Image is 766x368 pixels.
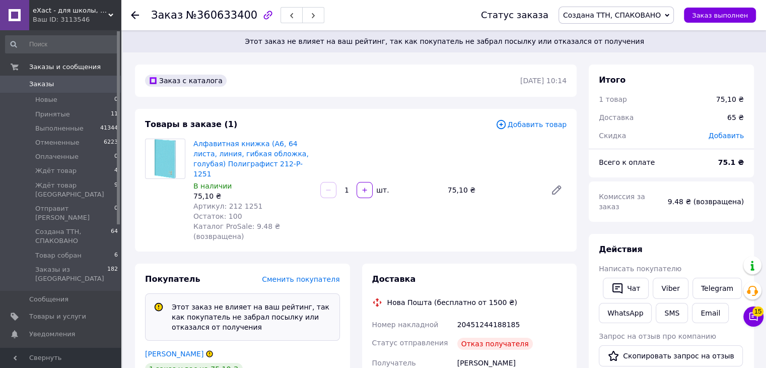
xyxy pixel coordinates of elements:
[35,166,77,175] span: Ждёт товар
[111,227,118,246] span: 64
[35,152,79,161] span: Оплаченные
[135,36,754,46] span: Этот заказ не влияет на ваш рейтинг, так как покупатель не забрал посылку или отказался от получения
[385,297,520,308] div: Нова Пошта (бесплатно от 1500 ₴)
[29,80,54,89] span: Заказы
[721,106,750,129] div: 65 ₴
[656,303,688,323] button: SMS
[709,132,744,140] span: Добавить
[718,158,744,166] b: 75.1 ₴
[262,275,339,283] span: Сменить покупателя
[599,193,645,211] span: Комиссия за заказ
[100,124,118,133] span: 41344
[35,227,111,246] span: Создана ТТН, СПАКОВАНО
[374,185,390,195] div: шт.
[372,359,416,367] span: Получатель
[168,302,335,332] div: Этот заказ не влияет на ваш рейтинг, так как покупатель не забрал посылку или отказался от получения
[193,140,309,178] a: Алфавитная книжка (А6, 64 листа, линия, гибкая обложка, голубая) Полиграфист 212-P-1251
[114,95,118,104] span: 0
[455,316,569,334] div: 20451244188185
[546,180,567,200] a: Редактировать
[193,182,232,190] span: В наличии
[145,350,203,358] a: [PERSON_NAME]
[457,338,533,350] div: Отказ получателя
[35,110,70,119] span: Принятые
[752,306,763,317] span: 15
[114,152,118,161] span: 0
[692,303,729,323] button: Email
[481,10,548,20] div: Статус заказа
[186,9,257,21] span: №360633400
[33,15,121,24] div: Ваш ID: 3113546
[372,321,439,329] span: Номер накладной
[145,274,200,284] span: Покупатель
[684,8,756,23] button: Заказ выполнен
[155,139,176,178] img: Алфавитная книжка (А6, 64 листа, линия, гибкая обложка, голубая) Полиграфист 212-P-1251
[496,119,567,130] span: Добавить товар
[5,35,119,53] input: Поиск
[692,278,742,299] a: Telegram
[35,95,57,104] span: Новые
[743,306,763,327] button: Чат с покупателем15
[33,6,108,15] span: eXact - для школы, для офиса, для творчества
[599,95,627,103] span: 1 товар
[372,274,416,284] span: Доставка
[29,63,101,72] span: Заказы и сообщения
[145,119,237,129] span: Товары в заказе (1)
[599,113,634,121] span: Доставка
[520,77,567,85] time: [DATE] 10:14
[29,312,86,321] span: Товары и услуги
[599,265,681,273] span: Написать покупателю
[193,212,242,220] span: Остаток: 100
[599,332,716,340] span: Запрос на отзыв про компанию
[35,181,114,199] span: Ждёт товар [GEOGRAPHIC_DATA]
[193,202,262,210] span: Артикул: 212 1251
[145,75,227,87] div: Заказ с каталога
[107,265,118,283] span: 182
[563,11,661,19] span: Создана ТТН, СПАКОВАНО
[599,244,643,254] span: Действия
[114,251,118,260] span: 6
[35,265,107,283] span: Заказы из [GEOGRAPHIC_DATA]
[372,339,448,347] span: Статус отправления
[29,347,93,365] span: Показатели работы компании
[599,303,652,323] a: WhatsApp
[35,124,84,133] span: Выполненные
[151,9,183,21] span: Заказ
[131,10,139,20] div: Вернуться назад
[114,166,118,175] span: 4
[603,278,649,299] button: Чат
[444,183,542,197] div: 75,10 ₴
[35,138,79,147] span: Отмененные
[35,251,82,260] span: Товар собран
[599,75,625,85] span: Итого
[104,138,118,147] span: 6223
[29,295,68,304] span: Сообщения
[193,191,312,201] div: 75,10 ₴
[599,132,626,140] span: Скидка
[653,278,688,299] a: Viber
[599,345,743,366] button: Скопировать запрос на отзыв
[29,330,75,339] span: Уведомления
[668,198,744,206] span: 9.48 ₴ (возвращена)
[692,12,748,19] span: Заказ выполнен
[716,94,744,104] div: 75,10 ₴
[35,204,114,222] span: Отправит [PERSON_NAME]
[599,158,655,166] span: Всего к оплате
[111,110,118,119] span: 11
[114,204,118,222] span: 0
[114,181,118,199] span: 9
[193,222,280,240] span: Каталог ProSale: 9.48 ₴ (возвращена)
